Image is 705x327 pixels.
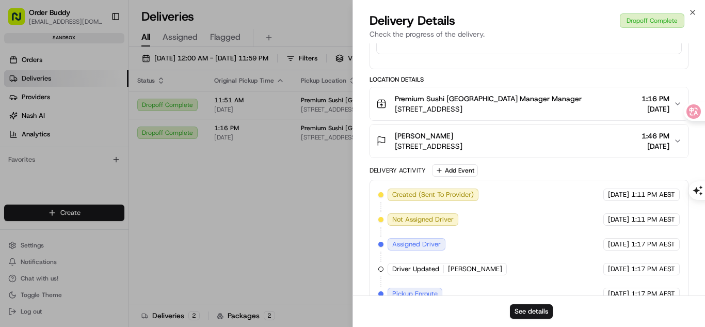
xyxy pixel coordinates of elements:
span: [DATE] [642,104,669,114]
p: Check the progress of the delivery. [370,29,688,39]
span: Delivery Details [370,12,455,29]
button: See details [510,304,553,319]
span: 1:17 PM AEST [631,264,675,274]
p: Welcome 👋 [10,41,188,58]
span: 1:46 PM [642,131,669,141]
button: [PERSON_NAME][STREET_ADDRESS]1:46 PM[DATE] [370,124,688,158]
span: Created (Sent To Provider) [392,190,474,199]
span: [DATE] [608,190,629,199]
span: Pylon [103,175,125,183]
div: Delivery Activity [370,166,426,175]
span: 1:11 PM AEST [631,190,675,199]
span: Knowledge Base [21,150,79,160]
span: [STREET_ADDRESS] [395,104,582,114]
img: 1736555255976-a54dd68f-1ca7-489b-9aae-adbdc363a1c4 [10,99,29,117]
span: [DATE] [608,264,629,274]
span: [STREET_ADDRESS] [395,141,462,151]
button: Premium Sushi [GEOGRAPHIC_DATA] Manager Manager[STREET_ADDRESS]1:16 PM[DATE] [370,87,688,120]
div: We're available if you need us! [35,109,131,117]
span: 1:11 PM AEST [631,215,675,224]
span: [PERSON_NAME] [448,264,502,274]
div: 📗 [10,151,19,159]
span: 1:17 PM AEST [631,240,675,249]
span: [DATE] [608,289,629,299]
a: Powered byPylon [73,175,125,183]
span: Not Assigned Driver [392,215,454,224]
div: Location Details [370,75,688,84]
span: Pickup Enroute [392,289,438,299]
a: 💻API Documentation [83,146,170,164]
span: Assigned Driver [392,240,441,249]
a: 📗Knowledge Base [6,146,83,164]
span: [DATE] [608,240,629,249]
span: [DATE] [642,141,669,151]
button: Start new chat [175,102,188,114]
span: Driver Updated [392,264,439,274]
div: Start new chat [35,99,169,109]
span: 1:17 PM AEST [631,289,675,299]
span: [DATE] [608,215,629,224]
span: [PERSON_NAME] [395,131,453,141]
div: 💻 [87,151,95,159]
span: API Documentation [98,150,166,160]
img: Nash [10,10,31,31]
input: Clear [27,67,170,77]
button: Add Event [432,164,478,177]
span: 1:16 PM [642,94,669,104]
span: Premium Sushi [GEOGRAPHIC_DATA] Manager Manager [395,94,582,104]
